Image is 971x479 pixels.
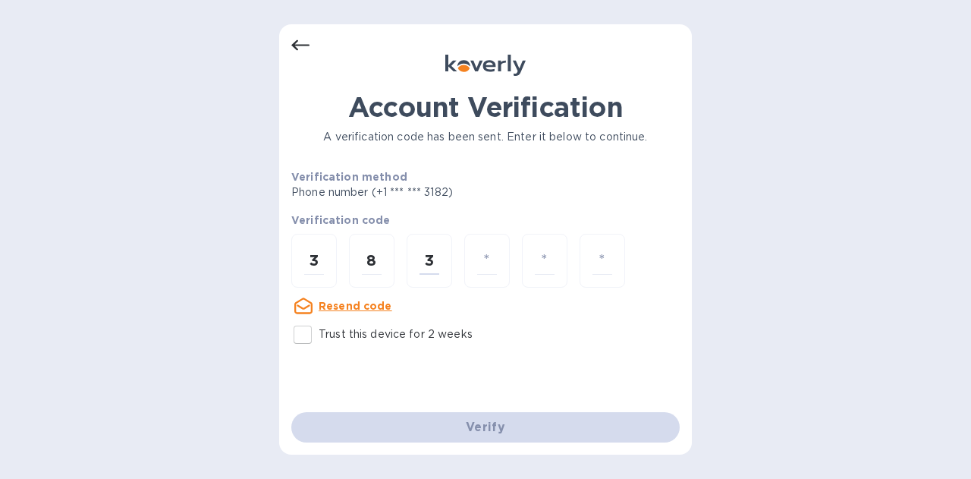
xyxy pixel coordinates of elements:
p: Verification code [291,213,680,228]
b: Verification method [291,171,407,183]
u: Resend code [319,300,392,312]
p: A verification code has been sent. Enter it below to continue. [291,129,680,145]
p: Phone number (+1 *** *** 3182) [291,184,569,200]
p: Trust this device for 2 weeks [319,326,473,342]
h1: Account Verification [291,91,680,123]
